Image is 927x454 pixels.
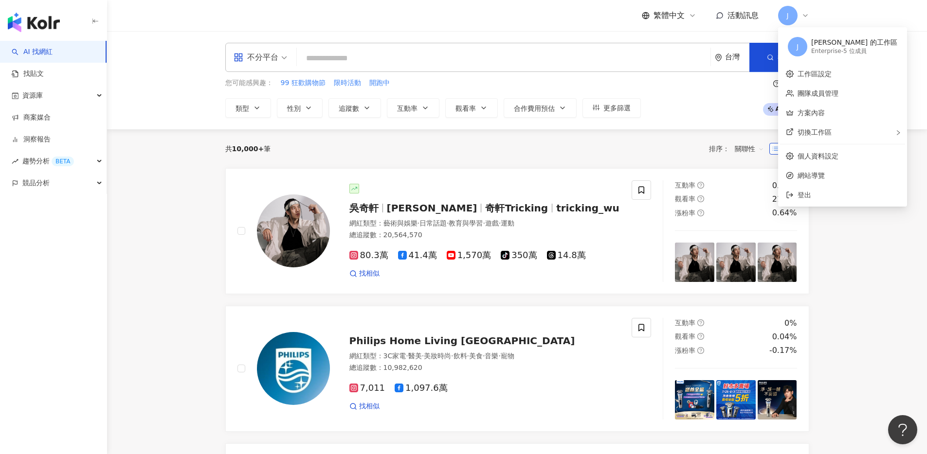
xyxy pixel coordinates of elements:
span: tricking_wu [556,202,619,214]
div: 0% [784,318,797,329]
a: 找貼文 [12,69,44,79]
span: J [786,10,788,21]
a: searchAI 找網紅 [12,47,53,57]
img: post-image [758,380,797,419]
div: 21.1% [772,194,797,205]
span: · [467,352,469,360]
div: 不分平台 [234,50,278,65]
img: post-image [675,243,714,282]
img: post-image [758,243,797,282]
span: question-circle [697,182,704,189]
span: 限時活動 [334,78,361,88]
span: question-circle [697,347,704,354]
span: 追蹤數 [339,105,359,112]
span: 漲粉率 [675,209,695,217]
span: appstore [234,52,243,62]
a: 找相似 [349,402,380,411]
a: KOL Avatar吳奇軒[PERSON_NAME]奇軒Trickingtricking_wu網紅類型：藝術與娛樂·日常話題·教育與學習·遊戲·運動總追蹤數：20,564,57080.3萬41.... [225,168,809,294]
img: KOL Avatar [257,332,330,405]
button: 合作費用預估 [504,98,577,118]
button: 觀看率 [445,98,498,118]
img: KOL Avatar [257,194,330,267]
span: 關聯性 [735,141,764,157]
div: 台灣 [725,53,749,61]
span: 3C家電 [383,352,406,360]
span: · [451,352,453,360]
span: 觀看率 [675,195,695,203]
iframe: Help Scout Beacon - Open [888,415,917,444]
span: 資源庫 [22,85,43,106]
button: 99 狂歡購物節 [280,78,326,88]
span: 漲粉率 [675,347,695,354]
span: question-circle [773,80,780,87]
span: 音樂 [485,352,498,360]
span: 找相似 [359,269,380,279]
div: 共 筆 [225,145,271,153]
span: 80.3萬 [349,250,388,261]
span: 運動 [501,219,514,227]
span: 美妝時尚 [424,352,451,360]
span: · [483,352,485,360]
img: post-image [716,243,756,282]
span: rise [12,158,18,165]
span: question-circle [697,195,704,202]
span: 日常話題 [419,219,447,227]
span: 教育與學習 [449,219,483,227]
div: 網紅類型 ： [349,351,620,361]
a: 團隊成員管理 [798,89,838,97]
span: 美食 [469,352,483,360]
div: 排序： [709,141,769,157]
span: right [895,130,901,136]
span: 找相似 [359,402,380,411]
span: 99 狂歡購物節 [281,78,326,88]
span: · [406,352,408,360]
a: 找相似 [349,269,380,279]
span: · [483,219,485,227]
div: -0.17% [769,345,797,356]
button: 更多篩選 [582,98,641,118]
span: 41.4萬 [398,250,437,261]
a: KOL AvatarPhilips Home Living [GEOGRAPHIC_DATA]網紅類型：3C家電·醫美·美妝時尚·飲料·美食·音樂·寵物總追蹤數：10,982,6207,0111... [225,306,809,432]
span: 登出 [798,191,811,199]
span: 吳奇軒 [349,202,379,214]
button: 互動率 [387,98,439,118]
span: 繁體中文 [654,10,685,21]
span: 1,097.6萬 [395,383,448,393]
span: · [422,352,424,360]
span: 藝術與娛樂 [383,219,418,227]
span: 趨勢分析 [22,150,74,172]
a: 個人資料設定 [798,152,838,160]
span: · [499,219,501,227]
span: 觀看率 [675,332,695,340]
span: 競品分析 [22,172,50,194]
div: Enterprise - 5 位成員 [811,47,897,55]
span: 開跑中 [369,78,390,88]
button: 限時活動 [333,78,362,88]
button: 類型 [225,98,271,118]
a: 工作區設定 [798,70,832,78]
img: logo [8,13,60,32]
div: 0.04% [772,332,797,342]
img: post-image [675,380,714,419]
a: 洞察報告 [12,135,51,144]
span: 遊戲 [485,219,499,227]
span: 網站導覽 [798,170,899,181]
span: 14.8萬 [547,250,586,261]
button: 追蹤數 [328,98,381,118]
div: BETA [52,157,74,166]
span: 飲料 [454,352,467,360]
span: · [418,219,419,227]
a: 方案內容 [798,109,825,117]
span: 搜尋 [778,53,791,61]
span: Philips Home Living [GEOGRAPHIC_DATA] [349,335,575,347]
span: 合作費用預估 [514,105,555,112]
button: 開跑中 [369,78,390,88]
span: · [498,352,500,360]
span: environment [715,54,722,61]
button: 性別 [277,98,323,118]
span: 1,570萬 [447,250,491,261]
span: 醫美 [408,352,422,360]
span: question-circle [697,210,704,216]
span: 切換工作區 [798,128,832,136]
span: 350萬 [501,250,537,261]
